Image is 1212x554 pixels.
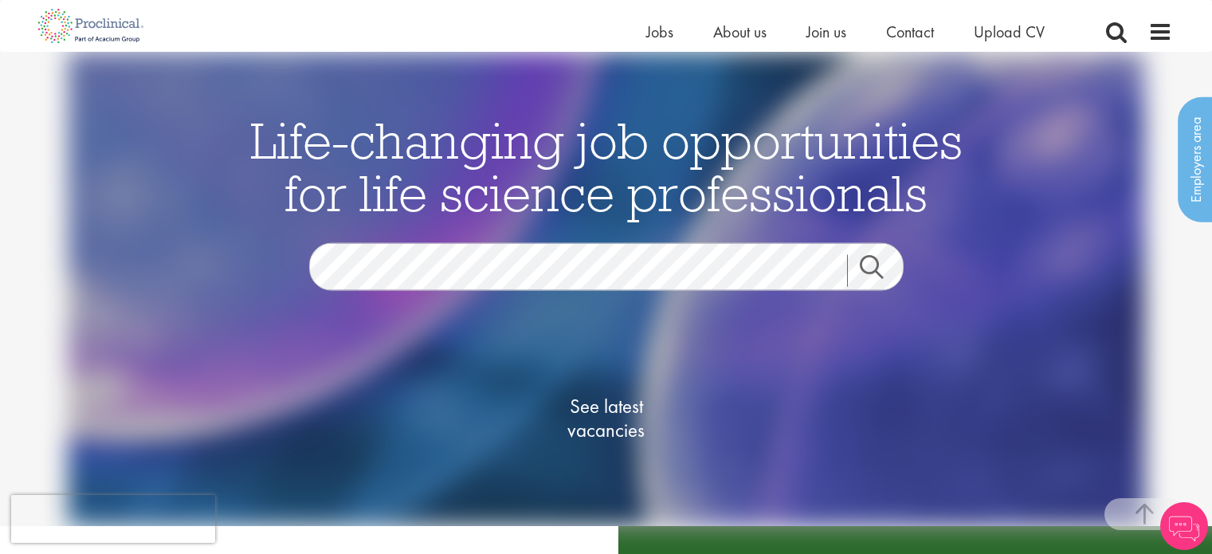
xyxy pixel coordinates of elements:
[713,22,767,42] a: About us
[646,22,673,42] a: Jobs
[11,495,215,543] iframe: reCAPTCHA
[68,52,1145,526] img: candidate home
[974,22,1045,42] a: Upload CV
[527,331,686,506] a: See latestvacancies
[886,22,934,42] a: Contact
[527,395,686,442] span: See latest vacancies
[847,255,916,287] a: Job search submit button
[806,22,846,42] a: Join us
[250,108,963,225] span: Life-changing job opportunities for life science professionals
[1160,502,1208,550] img: Chatbot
